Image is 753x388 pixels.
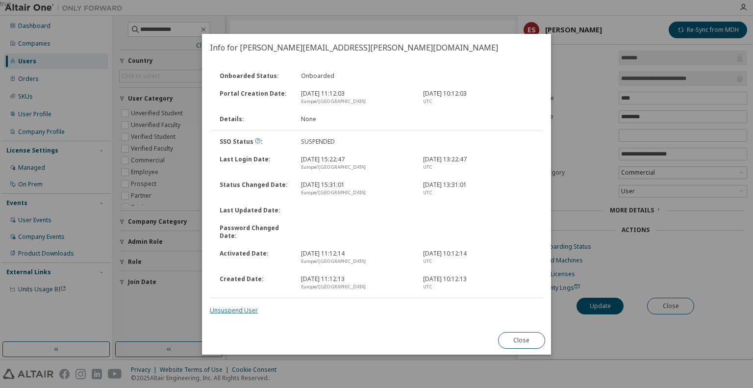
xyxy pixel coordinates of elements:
[498,332,545,349] button: Close
[295,115,417,123] div: None
[423,163,533,171] div: UTC
[214,138,295,146] div: SSO Status :
[214,181,295,197] div: Status Changed Date :
[295,275,417,291] div: [DATE] 11:12:13
[423,258,533,265] div: UTC
[301,163,411,171] div: Europe/[GEOGRAPHIC_DATA]
[301,283,411,291] div: Europe/[GEOGRAPHIC_DATA]
[417,250,539,265] div: [DATE] 10:12:14
[214,250,295,265] div: Activated Date :
[423,189,533,197] div: UTC
[301,189,411,197] div: Europe/[GEOGRAPHIC_DATA]
[210,306,258,314] a: Unsuspend User
[295,138,417,146] div: SUSPENDED
[214,207,295,214] div: Last Updated Date :
[417,90,539,105] div: [DATE] 10:12:03
[301,258,411,265] div: Europe/[GEOGRAPHIC_DATA]
[214,90,295,105] div: Portal Creation Date :
[295,181,417,197] div: [DATE] 15:31:01
[214,155,295,171] div: Last Login Date :
[295,155,417,171] div: [DATE] 15:22:47
[417,181,539,197] div: [DATE] 13:31:01
[295,250,417,265] div: [DATE] 11:12:14
[214,115,295,123] div: Details :
[214,72,295,80] div: Onboarded Status :
[301,98,411,105] div: Europe/[GEOGRAPHIC_DATA]
[417,155,539,171] div: [DATE] 13:22:47
[423,98,533,105] div: UTC
[295,72,417,80] div: Onboarded
[214,224,295,240] div: Password Changed Date :
[423,283,533,291] div: UTC
[417,275,539,291] div: [DATE] 10:12:13
[202,34,551,61] h2: Info for [PERSON_NAME][EMAIL_ADDRESS][PERSON_NAME][DOMAIN_NAME]
[295,90,417,105] div: [DATE] 11:12:03
[214,275,295,291] div: Created Date :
